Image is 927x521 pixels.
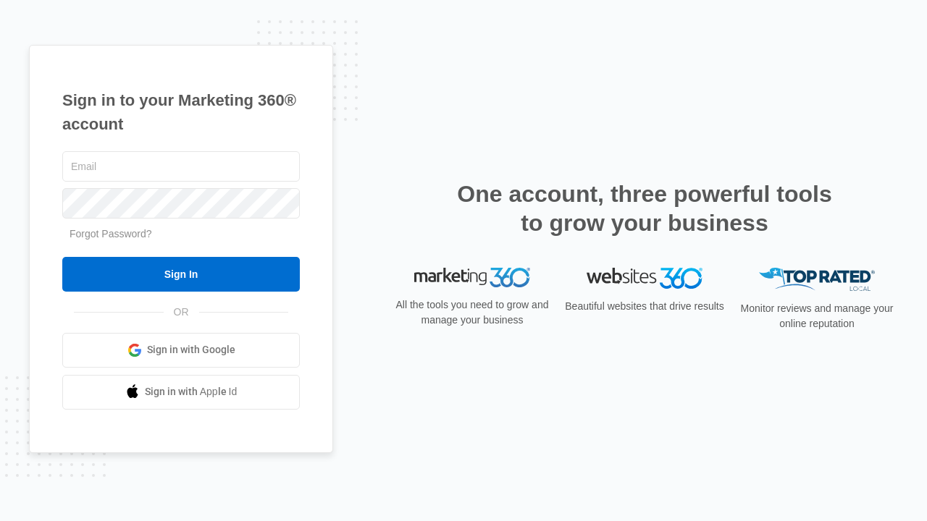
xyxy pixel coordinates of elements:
[147,342,235,357] span: Sign in with Google
[62,333,300,368] a: Sign in with Google
[145,384,238,399] span: Sign in with Apple Id
[62,257,300,292] input: Sign In
[62,375,300,410] a: Sign in with Apple Id
[587,268,702,289] img: Websites 360
[759,268,875,292] img: Top Rated Local
[453,179,836,237] h2: One account, three powerful tools to grow your business
[164,305,199,320] span: OR
[414,268,530,288] img: Marketing 360
[62,151,300,182] input: Email
[391,297,553,328] p: All the tools you need to grow and manage your business
[736,301,898,331] p: Monitor reviews and manage your online reputation
[70,228,152,240] a: Forgot Password?
[62,88,300,136] h1: Sign in to your Marketing 360® account
[563,299,726,314] p: Beautiful websites that drive results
